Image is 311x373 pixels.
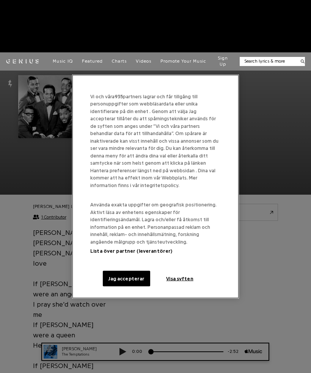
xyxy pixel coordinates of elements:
p: Använda exakta uppgifter om geografisk positionering. Aktivt läsa av enhetens egenskaper för iden... [90,201,221,255]
div: -2:52 [188,6,209,12]
div: Vi bryr oss om din integritet [72,74,239,299]
button: Lista över partner (leverantörer) [90,247,172,255]
a: Music IQ [53,58,73,65]
div: [PERSON_NAME] [27,3,72,9]
a: Promote Your Music [160,58,206,65]
button: Jag accepterar [103,271,150,286]
input: Search lyrics & more [240,58,296,65]
a: Videos [136,58,151,65]
span: Videos [136,59,151,63]
span: 935 [115,94,123,99]
div: Vi och våra partners lagrar och får tillgång till personuppgifter som webbläsardata eller unika i... [90,93,221,201]
a: Featured [82,58,103,65]
div: The Temptations [27,9,72,15]
img: 72x72bb.jpg [8,2,22,16]
span: Promote Your Music [160,59,206,63]
span: Charts [112,59,127,63]
span: Music IQ [53,59,73,63]
div: Cookie banner [72,74,239,299]
span: Featured [82,59,103,63]
button: Sign Up [215,55,231,68]
button: Visa syften, Öppnar dialogrutan för inställningscenter [156,271,204,286]
a: Charts [112,58,127,65]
